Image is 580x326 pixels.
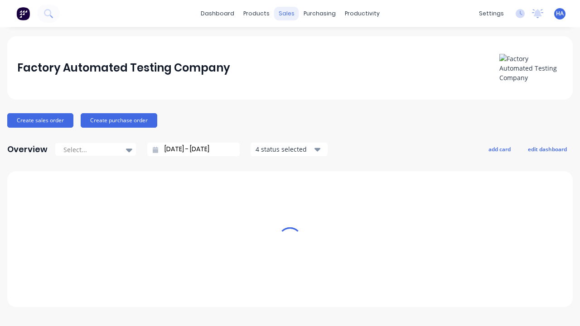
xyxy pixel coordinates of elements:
[7,140,48,158] div: Overview
[274,7,299,20] div: sales
[299,7,340,20] div: purchasing
[17,59,230,77] div: Factory Automated Testing Company
[16,7,30,20] img: Factory
[483,143,517,155] button: add card
[474,7,508,20] div: settings
[239,7,274,20] div: products
[499,54,563,82] img: Factory Automated Testing Company
[7,113,73,128] button: Create sales order
[256,144,313,154] div: 4 status selected
[196,7,239,20] a: dashboard
[522,143,573,155] button: edit dashboard
[340,7,384,20] div: productivity
[251,143,328,156] button: 4 status selected
[556,10,564,18] span: HA
[81,113,157,128] button: Create purchase order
